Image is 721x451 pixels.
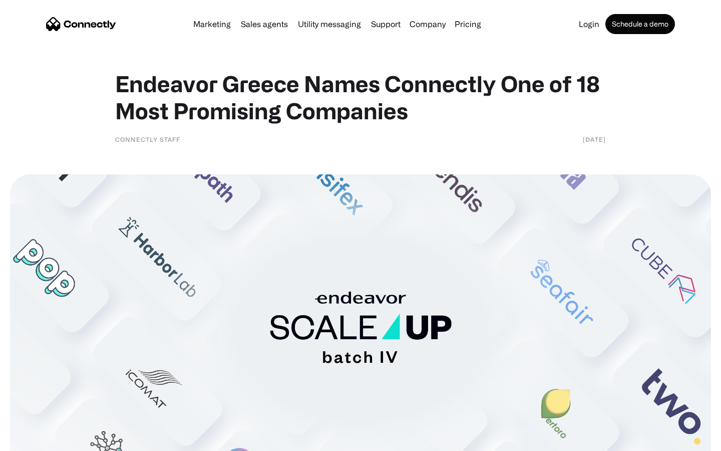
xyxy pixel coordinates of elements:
[605,14,675,34] a: Schedule a demo
[451,20,485,28] a: Pricing
[237,20,292,28] a: Sales agents
[10,433,60,447] aside: Language selected: English
[367,20,405,28] a: Support
[294,20,365,28] a: Utility messaging
[20,433,60,447] ul: Language list
[115,70,606,124] h1: Endeavor Greece Names Connectly One of 18 Most Promising Companies
[189,20,235,28] a: Marketing
[115,134,180,144] div: Connectly Staff
[575,20,603,28] a: Login
[583,134,606,144] div: [DATE]
[410,17,446,31] div: Company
